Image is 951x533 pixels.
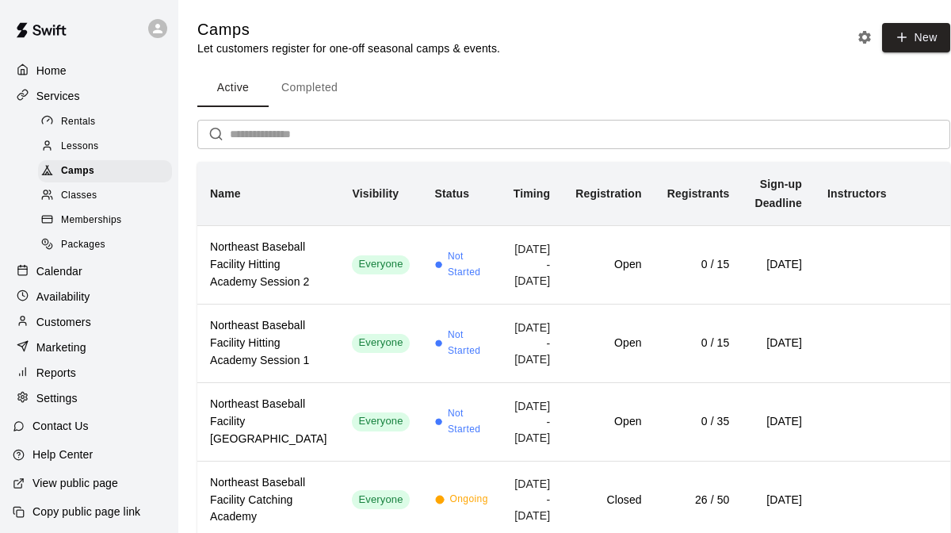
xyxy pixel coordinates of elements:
[501,225,563,304] td: [DATE] - [DATE]
[575,413,641,431] h6: Open
[501,382,563,461] td: [DATE] - [DATE]
[210,187,241,200] b: Name
[448,328,488,359] span: Not Started
[575,187,641,200] b: Registration
[754,256,802,274] h6: [DATE]
[38,134,178,159] a: Lessons
[36,289,90,305] p: Availability
[210,474,327,527] h6: Northeast Baseball Facility Catching Academy
[61,114,96,130] span: Rentals
[667,187,730,200] b: Registrants
[32,475,118,491] p: View public page
[38,159,178,184] a: Camps
[501,304,563,382] td: [DATE] - [DATE]
[36,263,82,279] p: Calendar
[448,406,488,438] span: Not Started
[754,413,802,431] h6: [DATE]
[38,185,172,207] div: Classes
[61,188,97,204] span: Classes
[13,59,166,82] a: Home
[61,237,105,253] span: Packages
[448,249,488,281] span: Not Started
[514,187,551,200] b: Timing
[36,63,67,79] p: Home
[210,396,327,448] h6: Northeast Baseball Facility [GEOGRAPHIC_DATA]
[38,184,178,209] a: Classes
[667,335,730,352] h6: 0 / 15
[882,23,950,52] button: New
[352,257,409,272] span: Everyone
[667,492,730,509] h6: 26 / 50
[827,187,887,200] b: Instructors
[13,285,166,309] a: Availability
[352,336,409,351] span: Everyone
[754,178,802,209] b: Sign-up Deadline
[13,259,166,283] a: Calendar
[36,339,86,355] p: Marketing
[13,386,166,410] a: Settings
[32,418,89,434] p: Contact Us
[38,136,172,158] div: Lessons
[210,317,327,370] h6: Northeast Baseball Facility Hitting Academy Session 1
[32,447,93,462] p: Help Center
[667,413,730,431] h6: 0 / 35
[197,40,500,56] p: Let customers register for one-off seasonal camps & events.
[38,234,172,256] div: Packages
[13,336,166,359] a: Marketing
[38,209,178,233] a: Memberships
[197,19,500,40] h5: Camps
[435,187,470,200] b: Status
[36,314,91,330] p: Customers
[754,492,802,509] h6: [DATE]
[197,69,269,107] button: Active
[877,30,950,44] a: New
[575,492,641,509] h6: Closed
[13,310,166,334] a: Customers
[13,361,166,385] a: Reports
[352,255,409,274] div: This service is visible to all of your customers
[754,335,802,352] h6: [DATE]
[36,390,78,406] p: Settings
[269,69,350,107] button: Completed
[352,334,409,353] div: This service is visible to all of your customers
[13,84,166,108] a: Services
[38,109,178,134] a: Rentals
[352,187,399,200] b: Visibility
[38,233,178,258] a: Packages
[38,209,172,232] div: Memberships
[450,492,488,508] span: Ongoing
[61,139,99,155] span: Lessons
[36,88,80,104] p: Services
[352,412,409,431] div: This service is visible to all of your customers
[667,256,730,274] h6: 0 / 15
[38,160,172,182] div: Camps
[575,256,641,274] h6: Open
[38,111,172,133] div: Rentals
[352,414,409,429] span: Everyone
[352,493,409,508] span: Everyone
[61,213,121,228] span: Memberships
[210,239,327,291] h6: Northeast Baseball Facility Hitting Academy Session 2
[352,490,409,509] div: This service is visible to all of your customers
[61,163,94,179] span: Camps
[853,25,877,49] button: Camp settings
[575,335,641,352] h6: Open
[32,504,140,520] p: Copy public page link
[36,365,76,381] p: Reports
